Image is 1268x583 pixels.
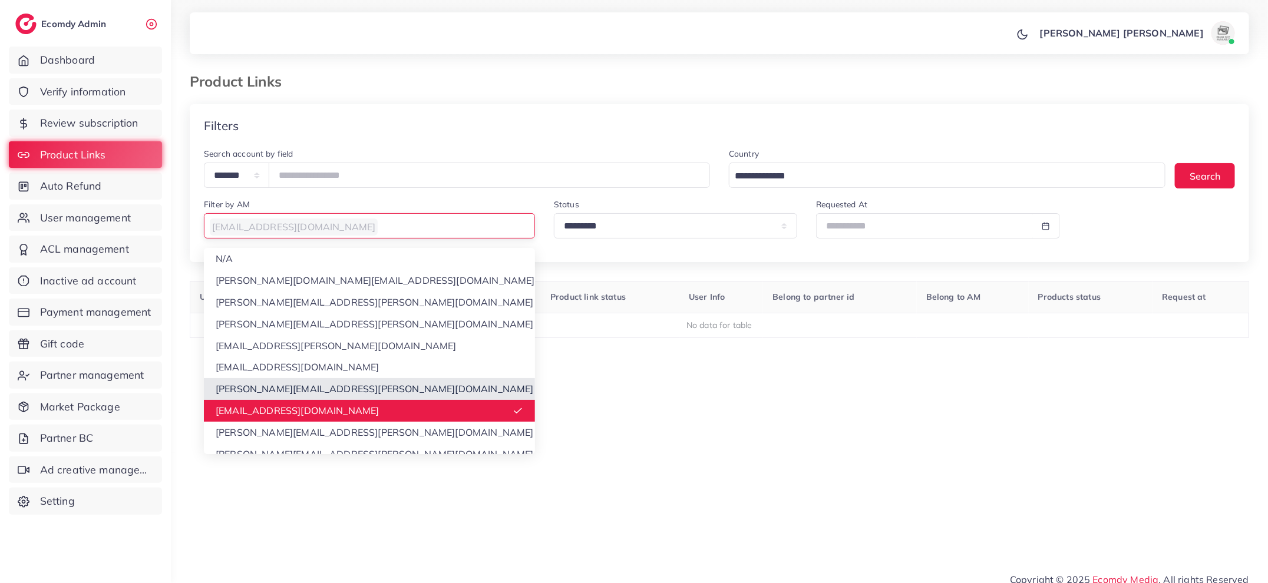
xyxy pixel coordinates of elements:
[40,430,94,446] span: Partner BC
[204,422,535,443] li: [PERSON_NAME][EMAIL_ADDRESS][PERSON_NAME][DOMAIN_NAME]
[9,110,162,137] a: Review subscription
[40,147,106,163] span: Product Links
[40,178,102,194] span: Auto Refund
[1040,26,1204,40] p: [PERSON_NAME] [PERSON_NAME]
[40,115,138,131] span: Review subscription
[9,78,162,105] a: Verify information
[729,163,1165,188] div: Search for option
[40,367,144,383] span: Partner management
[9,362,162,389] a: Partner management
[9,456,162,483] a: Ad creative management
[40,493,75,509] span: Setting
[204,291,535,313] li: [PERSON_NAME][EMAIL_ADDRESS][PERSON_NAME][DOMAIN_NAME]
[40,84,126,100] span: Verify information
[15,14,109,34] a: logoEcomdy Admin
[204,213,535,238] div: Search for option
[204,400,535,422] li: [EMAIL_ADDRESS][DOMAIN_NAME]
[9,267,162,294] a: Inactive ad account
[1033,21,1240,45] a: [PERSON_NAME] [PERSON_NAME]avatar
[9,141,162,168] a: Product Links
[40,273,137,289] span: Inactive ad account
[40,399,120,415] span: Market Package
[9,236,162,263] a: ACL management
[204,356,535,378] li: [EMAIL_ADDRESS][DOMAIN_NAME]
[15,14,37,34] img: logo
[204,443,535,465] li: [PERSON_NAME][EMAIL_ADDRESS][PERSON_NAME][DOMAIN_NAME]
[731,167,1150,185] input: Search for option
[9,47,162,74] a: Dashboard
[9,488,162,515] a: Setting
[206,218,528,236] input: Search for option
[9,330,162,357] a: Gift code
[40,241,129,257] span: ACL management
[204,270,535,291] li: [PERSON_NAME][DOMAIN_NAME][EMAIL_ADDRESS][DOMAIN_NAME]
[204,248,535,270] li: N/A
[9,425,162,452] a: Partner BC
[9,299,162,326] a: Payment management
[41,18,109,29] h2: Ecomdy Admin
[204,335,535,357] li: [EMAIL_ADDRESS][PERSON_NAME][DOMAIN_NAME]
[40,52,95,68] span: Dashboard
[9,393,162,420] a: Market Package
[40,304,151,320] span: Payment management
[9,204,162,231] a: User management
[204,313,535,335] li: [PERSON_NAME][EMAIL_ADDRESS][PERSON_NAME][DOMAIN_NAME]
[40,336,84,352] span: Gift code
[1211,21,1235,45] img: avatar
[9,173,162,200] a: Auto Refund
[40,210,131,226] span: User management
[204,378,535,400] li: [PERSON_NAME][EMAIL_ADDRESS][PERSON_NAME][DOMAIN_NAME]
[40,462,153,478] span: Ad creative management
